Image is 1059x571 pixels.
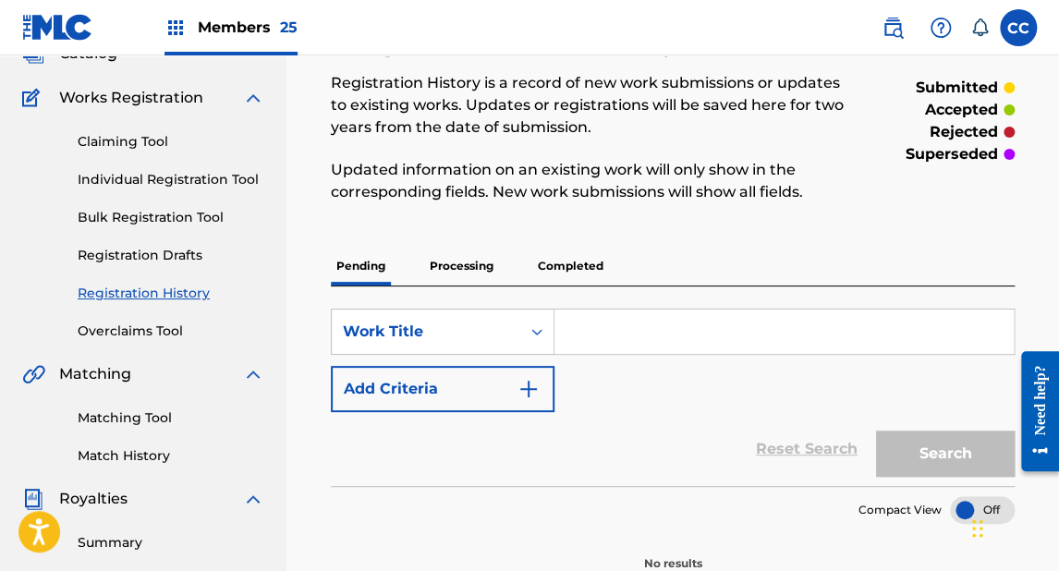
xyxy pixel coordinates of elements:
[78,322,264,341] a: Overclaims Tool
[331,309,1015,486] form: Search Form
[882,17,904,39] img: search
[22,488,44,510] img: Royalties
[22,14,93,41] img: MLC Logo
[922,9,959,46] div: Help
[972,501,983,556] div: Arrastrar
[331,247,391,285] p: Pending
[424,247,499,285] p: Processing
[967,482,1059,571] div: Widget de chat
[280,18,298,36] span: 25
[930,17,952,39] img: help
[343,321,509,343] div: Work Title
[78,246,264,265] a: Registration Drafts
[78,446,264,466] a: Match History
[331,72,858,139] p: Registration History is a record of new work submissions or updates to existing works. Updates or...
[22,87,46,109] img: Works Registration
[1007,337,1059,486] iframe: Resource Center
[78,132,264,152] a: Claiming Tool
[78,533,264,553] a: Summary
[164,17,187,39] img: Top Rightsholders
[242,87,264,109] img: expand
[517,378,540,400] img: 9d2ae6d4665cec9f34b9.svg
[925,99,998,121] p: accepted
[78,408,264,428] a: Matching Tool
[906,143,998,165] p: superseded
[331,159,858,203] p: Updated information on an existing work will only show in the corresponding fields. New work subm...
[242,363,264,385] img: expand
[22,43,117,65] a: CatalogCatalog
[78,284,264,303] a: Registration History
[967,482,1059,571] iframe: Chat Widget
[1000,9,1037,46] div: User Menu
[59,87,203,109] span: Works Registration
[198,17,298,38] span: Members
[59,363,131,385] span: Matching
[78,208,264,227] a: Bulk Registration Tool
[331,366,554,412] button: Add Criteria
[78,170,264,189] a: Individual Registration Tool
[874,9,911,46] a: Public Search
[916,77,998,99] p: submitted
[22,363,45,385] img: Matching
[532,247,609,285] p: Completed
[970,18,989,37] div: Notifications
[59,488,128,510] span: Royalties
[858,502,942,518] span: Compact View
[242,488,264,510] img: expand
[930,121,998,143] p: rejected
